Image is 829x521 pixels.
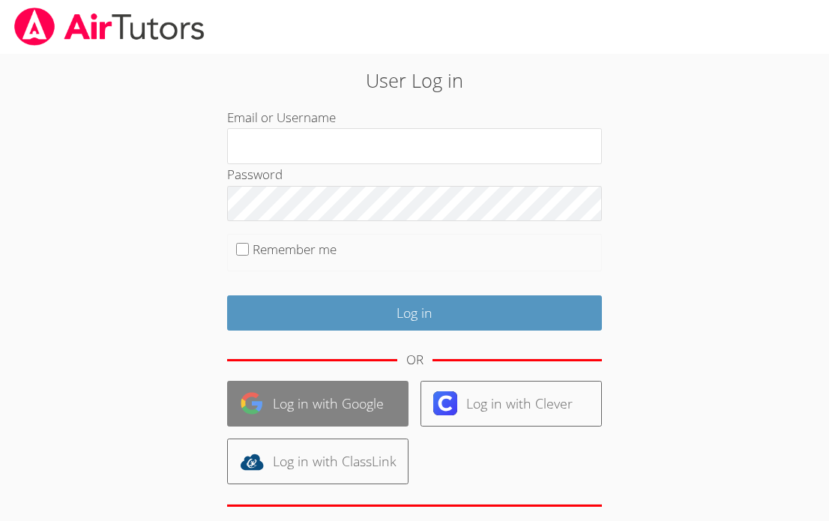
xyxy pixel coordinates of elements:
h2: User Log in [190,66,638,94]
div: OR [406,349,423,371]
label: Password [227,166,283,183]
img: clever-logo-6eab21bc6e7a338710f1a6ff85c0baf02591cd810cc4098c63d3a4b26e2feb20.svg [433,391,457,415]
label: Email or Username [227,109,336,126]
img: classlink-logo-d6bb404cc1216ec64c9a2012d9dc4662098be43eaf13dc465df04b49fa7ab582.svg [240,450,264,474]
label: Remember me [253,241,337,258]
a: Log in with Clever [420,381,602,427]
input: Log in [227,295,602,331]
img: airtutors_banner-c4298cdbf04f3fff15de1276eac7730deb9818008684d7c2e4769d2f7ddbe033.png [13,7,206,46]
img: google-logo-50288ca7cdecda66e5e0955fdab243c47b7ad437acaf1139b6f446037453330a.svg [240,391,264,415]
a: Log in with Google [227,381,409,427]
a: Log in with ClassLink [227,439,409,484]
